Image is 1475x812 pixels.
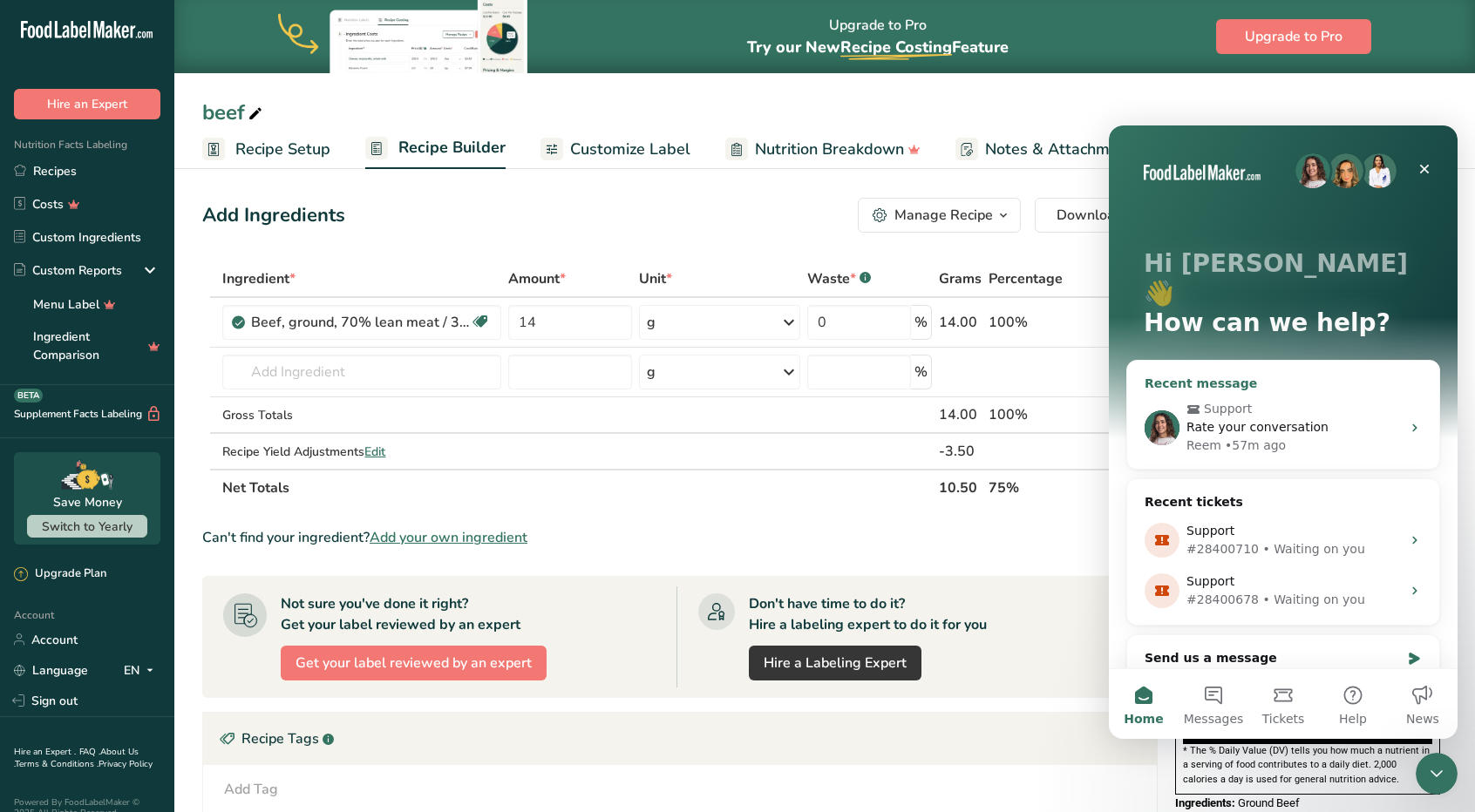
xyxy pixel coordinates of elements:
div: Custom Reports [14,261,122,280]
span: Ground Beef [1238,796,1300,809]
a: Notes & Attachments [955,130,1141,169]
a: Recipe Setup [202,130,330,169]
div: BETA [14,389,43,403]
a: Hire a Labeling Expert [749,646,921,680]
a: Customize Label [540,130,690,169]
span: Recipe Builder [398,136,506,159]
span: Get your label reviewed by an expert [296,653,532,673]
div: Gross Totals [222,406,501,424]
div: Don't have time to do it? Hire a labeling expert to do it for you [749,593,987,635]
span: Switch to Yearly [42,518,133,535]
div: Upgrade to Pro [747,1,1009,73]
div: Add Tag [224,779,278,800]
div: Save Money [53,493,122,511]
a: Hire an Expert . [14,746,76,758]
div: 14.00 [939,312,982,333]
a: Privacy Policy [99,758,153,770]
div: 100% [989,404,1075,425]
a: Language [14,655,88,686]
span: Recipe Setup [235,138,330,161]
span: Add your own ingredient [370,527,527,548]
div: Waste [807,268,871,289]
div: 14.00 [939,404,982,425]
span: Customize Label [570,138,690,161]
div: Recipe Tags [203,713,1157,765]
div: g [647,312,656,333]
span: Recipe Costing [840,37,952,58]
span: Try our New Feature [747,37,1009,58]
a: Recipe Builder [365,128,506,170]
span: Amount [508,268,566,289]
button: Download [1035,198,1158,233]
th: Net Totals [219,469,935,505]
span: Ingredient [222,268,296,289]
div: Beef, ground, 70% lean meat / 30% fat, raw [251,312,469,333]
button: Upgrade to Pro [1216,19,1371,54]
div: Not sure you've done it right? Get your label reviewed by an expert [281,593,520,635]
span: Percentage [989,268,1063,289]
span: Unit [639,268,672,289]
span: Notes & Attachments [985,138,1141,161]
div: Upgrade Plan [14,565,106,583]
input: Add Ingredient [222,355,501,389]
button: Manage Recipe [858,198,1021,233]
div: g [647,362,656,382]
th: 10.50 [935,469,985,505]
a: FAQ . [79,746,100,758]
div: Add Ingredients [202,201,345,230]
iframe: Intercom live chat [1109,125,1458,739]
span: Upgrade to Pro [1245,26,1342,47]
button: Hire an Expert [14,89,160,119]
div: EN [124,660,160,680]
div: beef [202,97,266,128]
th: 75% [985,469,1078,505]
div: -3.50 [939,441,982,462]
button: Get your label reviewed by an expert [281,646,547,680]
button: Switch to Yearly [27,515,147,538]
span: Ingredients: [1175,796,1235,809]
iframe: Intercom live chat [1416,753,1458,795]
a: Terms & Conditions . [15,758,99,770]
section: * The % Daily Value (DV) tells you how much a nutrient in a serving of food contributes to a dail... [1183,744,1432,787]
a: Nutrition Breakdown [725,130,921,169]
div: Can't find your ingredient? [202,527,1158,548]
div: Manage Recipe [894,205,993,226]
div: 100% [989,312,1075,333]
span: Edit [364,443,385,460]
span: Download [1057,205,1123,226]
span: Grams [939,268,982,289]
